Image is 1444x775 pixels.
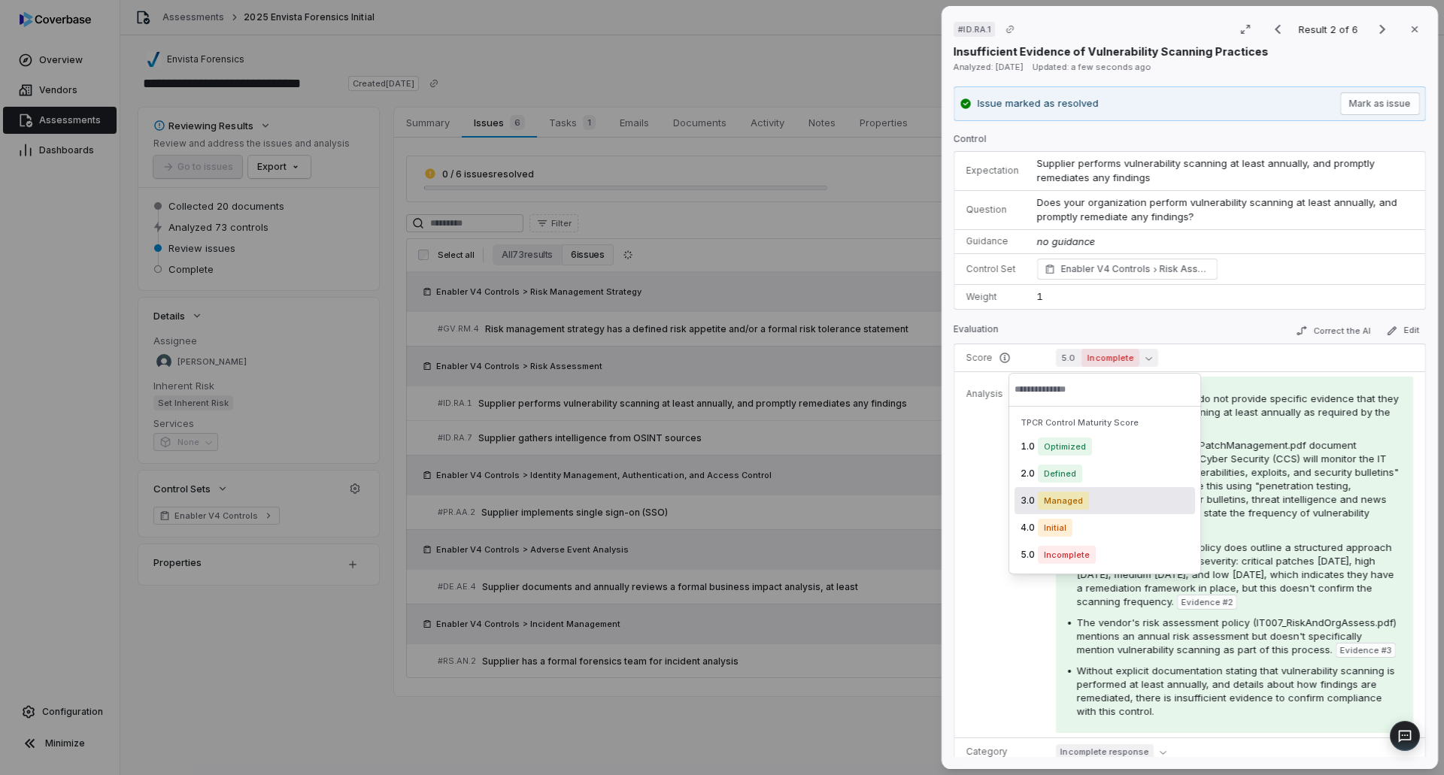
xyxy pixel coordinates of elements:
[966,291,1019,303] p: Weight
[1038,546,1096,564] span: Incomplete
[1037,235,1095,247] span: no guidance
[966,263,1019,275] p: Control Set
[966,165,1019,177] p: Expectation
[1182,596,1233,608] span: Evidence # 2
[1077,616,1397,655] span: The vendor's risk assessment policy (IT007_RiskAndOrgAssess.pdf) mentions an annual risk assessme...
[1077,665,1395,717] span: Without explicit documentation stating that vulnerability scanning is performed at least annually...
[1081,349,1139,367] span: Incomplete
[1033,62,1151,72] span: Updated: a few seconds ago
[1367,20,1397,38] button: Next result
[1077,541,1394,607] span: The patch management policy does outline a structured approach for remediation based on severity:...
[978,96,1099,111] p: Issue marked as resolved
[1061,262,1210,277] span: Enabler V4 Controls Risk Assessment
[1380,322,1426,340] button: Edit
[1038,492,1089,510] span: Managed
[1077,392,1399,431] span: The vendor's documents do not provide specific evidence that they perform vulnerability scanning ...
[966,204,1019,216] p: Question
[1015,413,1195,433] div: TPCR Control Maturity Score
[1038,437,1092,456] span: Optimized
[1037,157,1378,184] span: Supplier performs vulnerability scanning at least annually, and promptly remediates any findings
[954,62,1024,72] span: Analyzed: [DATE]
[1077,439,1399,532] span: While the vendor's IT020_PatchManagement.pdf document mentions that "Corporate Cyber Security (CC...
[997,16,1024,43] button: Copy link
[958,23,990,35] span: # ID.RA.1
[966,746,1038,758] p: Category
[966,352,1038,364] p: Score
[1015,487,1195,514] div: 3.0
[1263,20,1293,38] button: Previous result
[1009,407,1201,574] div: Suggestions
[1056,744,1154,759] span: Incomplete response
[966,235,1019,247] p: Guidance
[954,323,999,341] p: Evaluation
[1290,322,1377,340] button: Correct the AI
[954,133,1426,151] p: Control
[1038,519,1072,537] span: Initial
[1340,92,1420,115] button: Mark as issue
[1056,349,1158,367] button: 5.0Incomplete
[966,388,1003,400] p: Analysis
[1015,541,1195,568] div: 5.0
[954,44,1269,59] p: Insufficient Evidence of Vulnerability Scanning Practices
[1015,433,1195,460] div: 1.0
[1015,460,1195,487] div: 2.0
[1299,21,1361,38] p: Result 2 of 6
[1015,514,1195,541] div: 4.0
[1340,644,1391,656] span: Evidence # 3
[1037,290,1043,302] span: 1
[1037,196,1400,223] span: Does your organization perform vulnerability scanning at least annually, and promptly remediate a...
[1038,465,1082,483] span: Defined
